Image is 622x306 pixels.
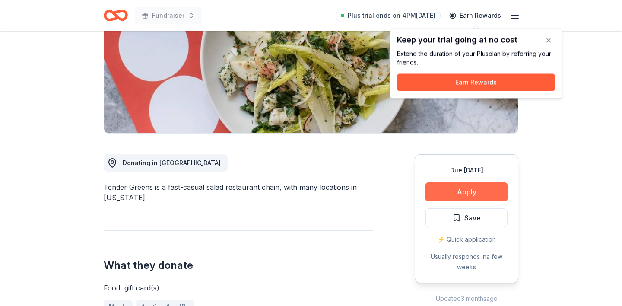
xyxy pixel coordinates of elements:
span: Save [464,212,481,223]
a: Plus trial ends on 4PM[DATE] [336,9,441,22]
div: Extend the duration of your Plus plan by referring your friends. [397,50,555,67]
div: Keep your trial going at no cost [397,36,555,45]
div: Updated 3 months ago [415,293,518,304]
div: Tender Greens is a fast-casual salad restaurant chain, with many locations in [US_STATE]. [104,182,373,203]
h2: What they donate [104,258,373,272]
span: Plus trial ends on 4PM[DATE] [348,10,435,21]
button: Earn Rewards [397,74,555,91]
span: Donating in [GEOGRAPHIC_DATA] [123,159,221,166]
div: Due [DATE] [425,165,508,175]
a: Earn Rewards [444,8,506,23]
div: ⚡️ Quick application [425,234,508,245]
div: Food, gift card(s) [104,283,373,293]
button: Fundraiser [135,7,202,24]
button: Save [425,208,508,227]
span: Fundraiser [152,10,184,21]
a: Home [104,5,128,25]
div: Usually responds in a few weeks [425,252,508,272]
button: Apply [425,182,508,201]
